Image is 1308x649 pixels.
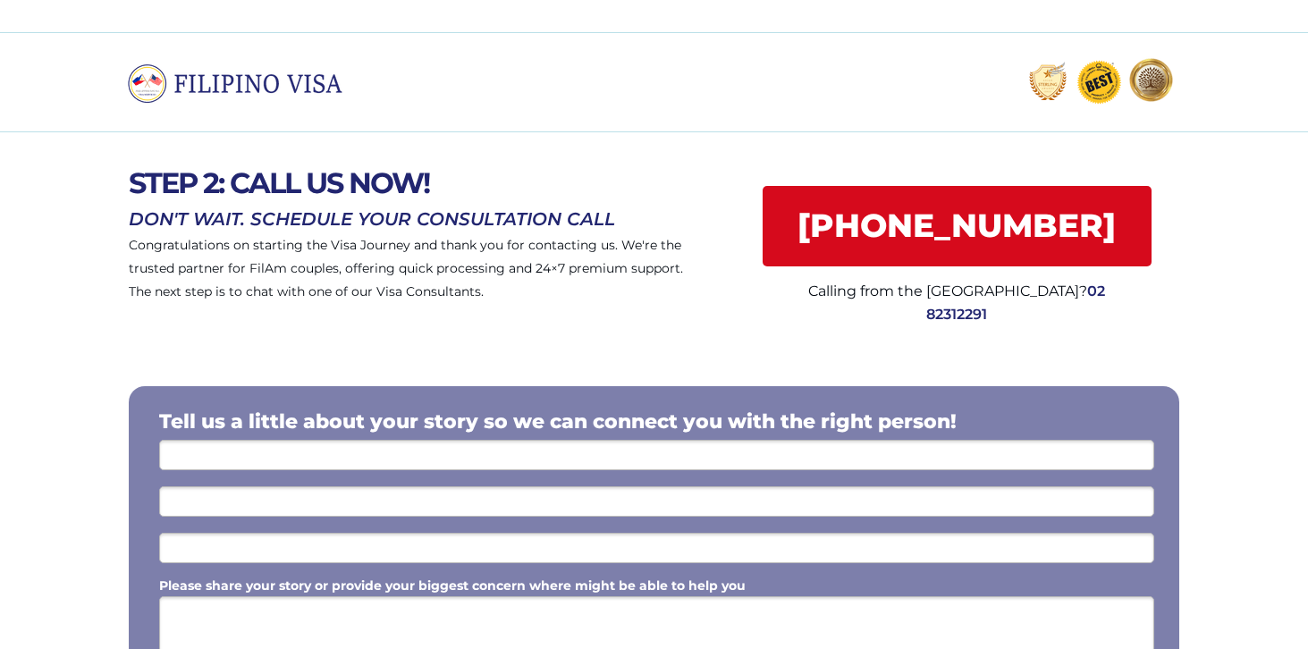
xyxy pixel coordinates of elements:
[763,186,1152,266] a: [PHONE_NUMBER]
[808,282,1087,299] span: Calling from the [GEOGRAPHIC_DATA]?
[129,165,429,200] span: STEP 2: CALL US NOW!
[129,237,683,299] span: Congratulations on starting the Visa Journey and thank you for contacting us. We're the trusted p...
[129,208,615,230] span: DON'T WAIT. SCHEDULE YOUR CONSULTATION CALL
[159,577,746,594] span: Please share your story or provide your biggest concern where might be able to help you
[159,409,957,434] span: Tell us a little about your story so we can connect you with the right person!
[763,206,1152,245] span: [PHONE_NUMBER]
